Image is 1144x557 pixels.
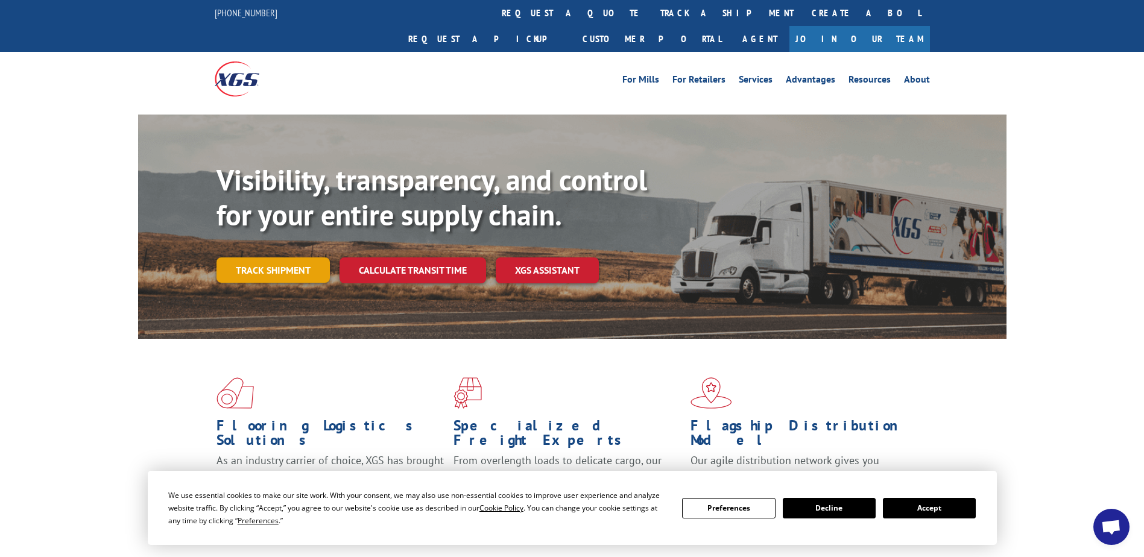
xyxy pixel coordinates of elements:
a: Advantages [786,75,835,88]
a: Calculate transit time [340,257,486,283]
a: XGS ASSISTANT [496,257,599,283]
img: xgs-icon-total-supply-chain-intelligence-red [216,377,254,409]
a: About [904,75,930,88]
a: Resources [849,75,891,88]
img: xgs-icon-focused-on-flooring-red [453,377,482,409]
div: We use essential cookies to make our site work. With your consent, we may also use non-essential ... [168,489,668,527]
a: For Mills [622,75,659,88]
a: For Retailers [672,75,725,88]
a: Join Our Team [789,26,930,52]
span: Our agile distribution network gives you nationwide inventory management on demand. [691,453,912,482]
span: Preferences [238,515,279,526]
b: Visibility, transparency, and control for your entire supply chain. [216,161,647,233]
p: From overlength loads to delicate cargo, our experienced staff knows the best way to move your fr... [453,453,681,507]
div: Open chat [1093,509,1130,545]
h1: Flagship Distribution Model [691,418,918,453]
button: Decline [783,498,876,518]
div: Cookie Consent Prompt [148,471,997,545]
a: [PHONE_NUMBER] [215,7,277,19]
a: Track shipment [216,257,330,283]
a: Customer Portal [574,26,730,52]
h1: Flooring Logistics Solutions [216,418,444,453]
a: Request a pickup [399,26,574,52]
span: As an industry carrier of choice, XGS has brought innovation and dedication to flooring logistics... [216,453,444,496]
h1: Specialized Freight Experts [453,418,681,453]
button: Accept [883,498,976,518]
img: xgs-icon-flagship-distribution-model-red [691,377,732,409]
button: Preferences [682,498,775,518]
span: Cookie Policy [479,503,523,513]
a: Agent [730,26,789,52]
a: Services [739,75,773,88]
